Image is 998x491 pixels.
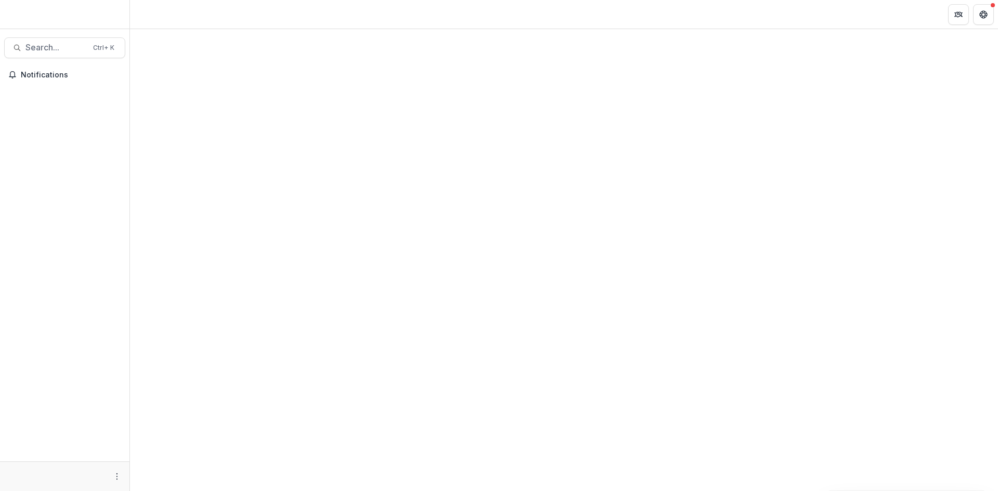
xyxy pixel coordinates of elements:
[4,37,125,58] button: Search...
[25,43,87,52] span: Search...
[91,42,116,54] div: Ctrl + K
[948,4,969,25] button: Partners
[134,7,178,22] nav: breadcrumb
[973,4,994,25] button: Get Help
[4,67,125,83] button: Notifications
[21,71,121,79] span: Notifications
[111,470,123,483] button: More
